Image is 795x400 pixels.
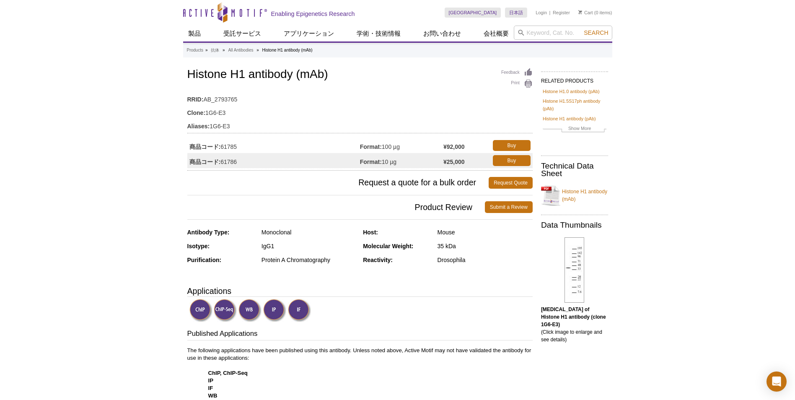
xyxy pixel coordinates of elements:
[256,48,259,52] li: »
[363,257,393,263] strong: Reactivity:
[485,201,533,213] a: Submit a Review
[360,153,443,168] td: 10 µg
[187,138,360,153] td: 61785
[352,26,406,42] a: 学術・技術情報
[187,104,533,117] td: 1G6-E3
[565,237,584,303] img: Western Blot of Histone H1 antibody (clone 1G6-E3)
[208,377,213,384] strong: IP
[549,8,551,18] li: |
[581,29,611,36] button: Search
[205,48,208,52] li: »
[443,158,465,166] strong: ¥25,000
[187,68,533,82] h1: Histone H1 antibody (mAb)
[360,158,382,166] strong: Format:
[584,29,608,36] span: Search
[187,117,533,131] td: 1G6-E3
[505,8,527,18] a: 日本語
[263,299,286,322] img: Immunoprecipitation Validated
[438,242,533,250] div: 35 kDa
[514,26,612,40] input: Keyword, Cat. No.
[418,26,466,42] a: お問い合わせ
[489,177,533,189] a: Request Quote
[543,88,600,95] a: Histone H1.0 antibody (pAb)
[578,10,593,16] a: Cart
[187,329,533,340] h3: Published Applications
[189,299,212,322] img: ChIP Validated
[541,306,606,327] b: [MEDICAL_DATA] of Histone H1 antibody (clone 1G6-E3)
[578,10,582,14] img: Your Cart
[208,385,213,391] strong: IF
[183,26,206,42] a: 製品
[187,229,230,236] strong: Antibody Type:
[541,71,608,86] h2: RELATED PRODUCTS
[541,162,608,177] h2: Technical Data Sheet
[187,257,222,263] strong: Purification:
[363,229,378,236] strong: Host:
[262,242,357,250] div: IgG1
[187,153,360,168] td: 61786
[767,371,787,392] div: Open Intercom Messenger
[214,299,237,322] img: ChIP-Seq Validated
[553,10,570,16] a: Register
[189,158,221,166] strong: 商品コード:
[578,8,612,18] li: (0 items)
[223,48,225,52] li: »
[363,243,413,249] strong: Molecular Weight:
[541,183,608,208] a: Histone H1 antibody (mAb)
[543,115,596,122] a: Histone H1 antibody (pAb)
[211,47,219,54] a: 抗体
[187,109,206,117] strong: Clone:
[187,243,210,249] strong: Isotype:
[187,285,533,297] h3: Applications
[187,122,210,130] strong: Aliases:
[543,125,606,134] a: Show More
[360,138,443,153] td: 100 µg
[187,91,533,104] td: AB_2793765
[438,256,533,264] div: Drosophila
[187,201,485,213] span: Product Review
[238,299,262,322] img: Western Blot Validated
[279,26,339,42] a: アプリケーション
[479,26,514,42] a: 会社概要
[541,221,608,229] h2: Data Thumbnails
[262,48,313,52] li: Histone H1 antibody (mAb)
[189,143,221,151] strong: 商品コード:
[208,370,248,376] strong: ChIP, ChIP-Seq
[445,8,501,18] a: [GEOGRAPHIC_DATA]
[262,229,357,236] div: Monoclonal
[218,26,266,42] a: 受託サービス
[288,299,311,322] img: Immunofluorescence Validated
[493,140,531,151] a: Buy
[271,10,355,18] h2: Enabling Epigenetics Research
[493,155,531,166] a: Buy
[501,68,533,77] a: Feedback
[438,229,533,236] div: Mouse
[543,97,606,112] a: Histone H1.5S17ph antibody (pAb)
[208,392,218,399] strong: WB
[536,10,547,16] a: Login
[262,256,357,264] div: Protein A Chromatography
[541,306,608,343] p: (Click image to enlarge and see details)
[187,177,489,189] span: Request a quote for a bulk order
[443,143,465,151] strong: ¥92,000
[187,47,203,54] a: Products
[187,96,204,103] strong: RRID:
[228,47,253,54] a: All Antibodies
[360,143,382,151] strong: Format:
[501,79,533,88] a: Print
